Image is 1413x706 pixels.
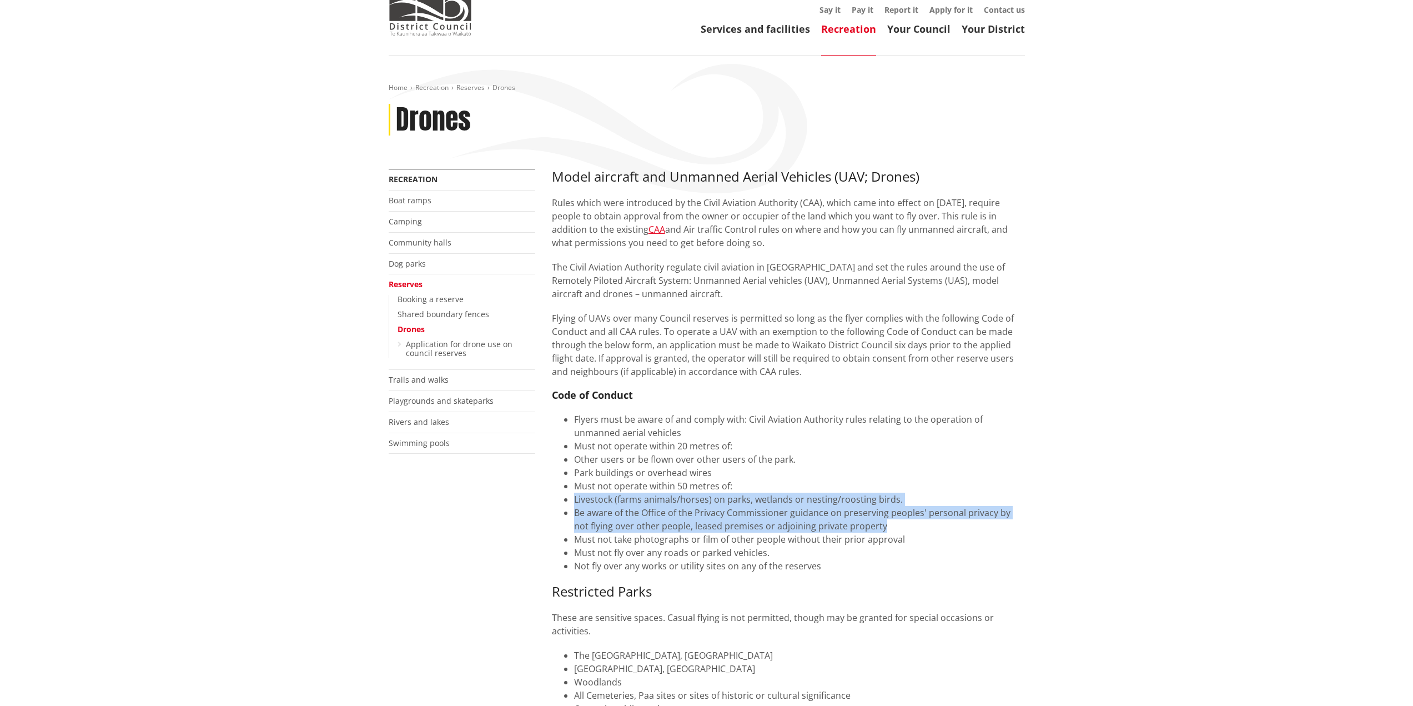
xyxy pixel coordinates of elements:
a: Dog parks [389,258,426,269]
a: Booking a reserve [398,294,464,304]
nav: breadcrumb [389,83,1025,93]
a: Recreation [389,174,438,184]
p: Rules which were introduced by the Civil Aviation Authority (CAA), which came into effect on [DAT... [552,196,1025,249]
a: Recreation [415,83,449,92]
li: Must not operate within 20 metres of: [574,439,1025,453]
a: Drones [398,324,425,334]
li: Must not fly over any roads or parked vehicles. [574,546,1025,559]
a: Say it [819,4,841,15]
a: Pay it [852,4,873,15]
a: Your Council [887,22,951,36]
li: Woodlands [574,675,1025,689]
p: These are sensitive spaces. Casual flying is not permitted, though may be granted for special occ... [552,611,1025,638]
li: Park buildings or overhead wires [574,466,1025,479]
p: The Civil Aviation Authority regulate civil aviation in [GEOGRAPHIC_DATA] and set the rules aroun... [552,261,1025,301]
a: Community halls [389,237,451,248]
li: Flyers must be aware of and comply with: Civil Aviation Authority rules relating to the operation... [574,413,1025,439]
li: Other users or be flown over other users of the park. [574,453,1025,466]
h3: Model aircraft and Unmanned Aerial Vehicles (UAV; Drones) [552,169,1025,185]
span: Drones [492,83,515,92]
a: Recreation [821,22,876,36]
li: Be aware of the Office of the Privacy Commissioner guidance on preserving peoples' personal priva... [574,506,1025,533]
li: All Cemeteries, Paa sites or sites of historic or cultural significance [574,689,1025,702]
a: Apply for it [929,4,973,15]
li: Must not take photographs or film of other people without their prior approval [574,533,1025,546]
li: The [GEOGRAPHIC_DATA], [GEOGRAPHIC_DATA] [574,649,1025,662]
a: Your District [962,22,1025,36]
a: Camping [389,216,422,227]
li: Not fly over any works or utility sites on any of the reserves [574,559,1025,573]
strong: Code of Conduct [552,388,633,402]
a: Shared boundary fences [398,309,489,319]
a: Application for drone use on council reserves [406,339,512,359]
a: Services and facilities [701,22,810,36]
h3: Restricted Parks [552,584,1025,600]
a: CAA [648,223,665,236]
li: Must not operate within 50 metres of: [574,479,1025,493]
a: Rivers and lakes [389,417,449,427]
li: [GEOGRAPHIC_DATA], [GEOGRAPHIC_DATA] [574,662,1025,675]
a: Playgrounds and skateparks [389,395,494,406]
li: Livestock (farms animals/horses) on parks, wetlands or nesting/roosting birds. [574,493,1025,506]
h1: Drones [396,104,471,136]
a: Trails and walks [389,374,449,385]
a: Reserves [456,83,485,92]
p: Flying of UAVs over many Council reserves is permitted so long as the flyer complies with the fol... [552,312,1025,378]
iframe: Messenger Launcher [1362,659,1402,699]
a: Boat ramps [389,195,431,206]
a: Home [389,83,408,92]
a: Contact us [984,4,1025,15]
a: Reserves [389,279,423,289]
a: Swimming pools [389,438,450,448]
a: Report it [884,4,918,15]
